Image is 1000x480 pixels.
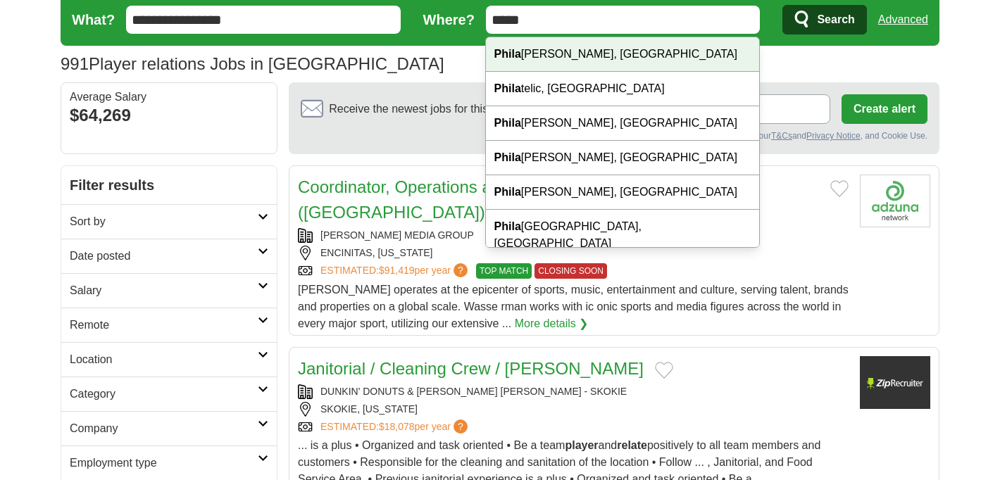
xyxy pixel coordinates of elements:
span: Receive the newest jobs for this search : [329,101,570,118]
strong: relate [617,439,647,451]
a: Employment type [61,446,277,480]
span: 991 [61,51,89,77]
div: DUNKIN' DONUTS & [PERSON_NAME] [PERSON_NAME] - SKOKIE [298,384,849,399]
h2: Category [70,386,258,403]
h2: Remote [70,317,258,334]
span: $91,419 [379,265,415,276]
a: Salary [61,273,277,308]
strong: player [565,439,598,451]
span: [PERSON_NAME] operates at the epicenter of sports, music, entertainment and culture, serving tale... [298,284,849,329]
h2: Sort by [70,213,258,230]
div: [PERSON_NAME], [GEOGRAPHIC_DATA] [486,141,759,175]
h2: Location [70,351,258,368]
button: Add to favorite jobs [655,362,673,379]
div: SKOKIE, [US_STATE] [298,402,849,417]
strong: Phila [494,117,521,129]
span: $18,078 [379,421,415,432]
strong: Phila [494,186,521,198]
h2: Employment type [70,455,258,472]
button: Search [782,5,866,34]
div: [GEOGRAPHIC_DATA], [GEOGRAPHIC_DATA] [486,210,759,261]
a: Privacy Notice [806,131,861,141]
img: Company logo [860,356,930,409]
div: [PERSON_NAME], [GEOGRAPHIC_DATA] [486,37,759,72]
h1: Player relations Jobs in [GEOGRAPHIC_DATA] [61,54,444,73]
h2: Company [70,420,258,437]
span: ? [454,419,468,434]
h2: Salary [70,282,258,299]
a: Date posted [61,239,277,273]
span: CLOSING SOON [535,263,607,279]
label: What? [72,9,115,30]
span: Search [817,6,854,34]
strong: Phila [494,220,521,232]
h2: Filter results [61,166,277,204]
a: Location [61,342,277,377]
a: Remote [61,308,277,342]
div: [PERSON_NAME], [GEOGRAPHIC_DATA] [486,175,759,210]
a: Advanced [878,6,928,34]
div: [PERSON_NAME], [GEOGRAPHIC_DATA] [486,106,759,141]
label: Where? [423,9,475,30]
a: More details ❯ [515,315,589,332]
div: ENCINITAS, [US_STATE] [298,246,849,260]
div: $64,269 [70,103,268,128]
a: ESTIMATED:$18,078per year? [320,419,470,434]
a: Sort by [61,204,277,239]
a: ESTIMATED:$91,419per year? [320,263,470,279]
a: Janitorial / Cleaning Crew / [PERSON_NAME] [298,359,644,378]
strong: Phila [494,82,521,94]
div: telic, [GEOGRAPHIC_DATA] [486,72,759,106]
div: Average Salary [70,91,268,103]
button: Add to favorite jobs [830,180,849,197]
img: Company logo [860,175,930,227]
strong: Phila [494,48,521,60]
button: Create alert [842,94,927,124]
h2: Date posted [70,248,258,265]
a: Company [61,411,277,446]
div: By creating an alert, you agree to our and , and Cookie Use. [301,130,927,142]
a: T&Cs [771,131,792,141]
strong: Phila [494,151,521,163]
span: TOP MATCH [476,263,532,279]
a: Category [61,377,277,411]
a: Coordinator, Operations andPlayer Relations, Baseball ([GEOGRAPHIC_DATA]) [298,177,716,222]
span: ? [454,263,468,277]
div: [PERSON_NAME] MEDIA GROUP [298,228,849,243]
